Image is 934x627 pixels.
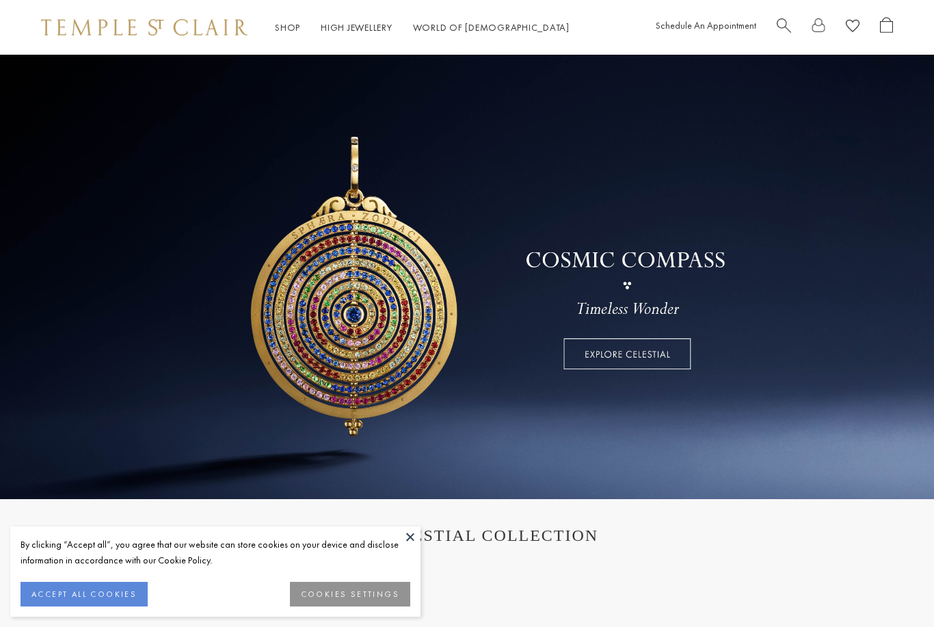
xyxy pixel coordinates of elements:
a: Search [777,17,791,38]
a: ShopShop [275,21,300,34]
a: High JewelleryHigh Jewellery [321,21,392,34]
a: View Wishlist [846,17,859,38]
a: Open Shopping Bag [880,17,893,38]
img: Temple St. Clair [41,19,248,36]
button: ACCEPT ALL COOKIES [21,582,148,606]
nav: Main navigation [275,19,570,36]
iframe: Gorgias live chat messenger [866,563,920,613]
a: World of [DEMOGRAPHIC_DATA]World of [DEMOGRAPHIC_DATA] [413,21,570,34]
div: By clicking “Accept all”, you agree that our website can store cookies on your device and disclos... [21,537,410,568]
a: Schedule An Appointment [656,19,756,31]
button: COOKIES SETTINGS [290,582,410,606]
h1: THE CELESTIAL COLLECTION [55,526,879,545]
